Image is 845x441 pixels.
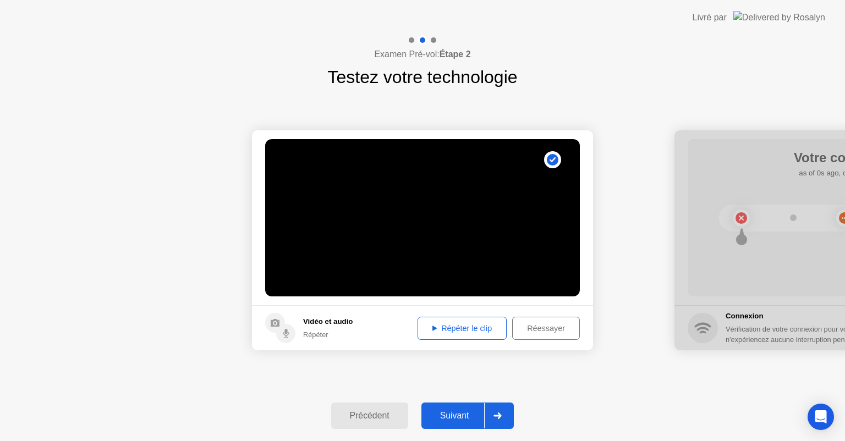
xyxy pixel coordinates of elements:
img: Delivered by Rosalyn [733,11,825,24]
div: Répéter le clip [421,324,503,333]
h4: Examen Pré-vol: [374,48,470,61]
h5: Vidéo et audio [303,316,353,327]
div: Précédent [334,411,405,421]
button: Répéter le clip [418,317,507,340]
div: Open Intercom Messenger [808,404,834,430]
button: Précédent [331,403,408,429]
div: Répéter [303,329,353,340]
button: Suivant [421,403,514,429]
h1: Testez votre technologie [327,64,517,90]
div: Réessayer [516,324,576,333]
button: Réessayer [512,317,580,340]
b: Étape 2 [440,49,471,59]
div: Livré par [693,11,727,24]
div: Suivant [425,411,485,421]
